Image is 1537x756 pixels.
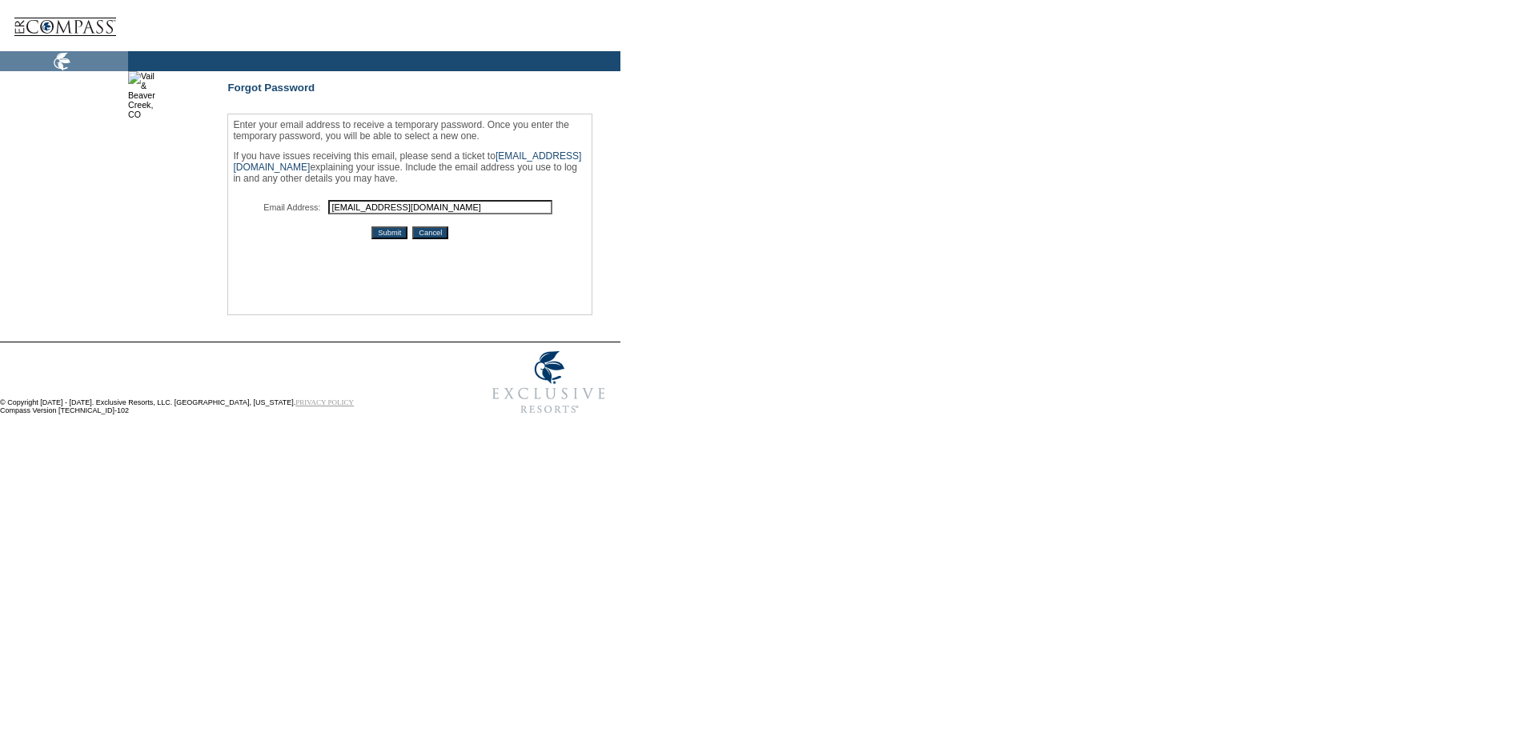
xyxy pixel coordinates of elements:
p: Email Address: [263,202,320,212]
input: Submit [371,226,407,239]
img: Vail & Beaver Creek, CO [128,71,155,119]
span: If you have issues receiving this email, please send a ticket to explaining your issue. Include t... [233,150,581,184]
img: logoCompass.gif [13,4,117,51]
input: Cancel [412,226,448,239]
a: [EMAIL_ADDRESS][DOMAIN_NAME] [233,150,581,173]
a: PRIVACY POLICY [295,398,354,406]
td: Forgot Password [227,82,548,94]
span: Enter your email address to receive a temporary password. Once you enter the temporary password, ... [233,119,569,142]
img: Exclusive Resorts [477,342,620,422]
